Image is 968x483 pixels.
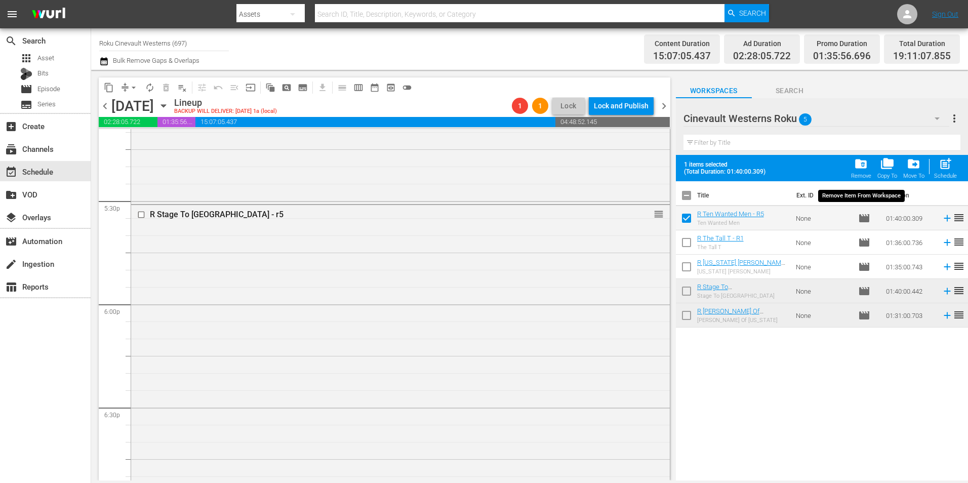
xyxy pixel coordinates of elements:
[210,79,226,96] span: Revert to Primary Episode
[697,210,764,218] a: R Ten Wanted Men - R5
[790,181,852,210] th: Ext. ID
[104,83,114,93] span: content_copy
[594,97,649,115] div: Lock and Publish
[792,303,854,328] td: None
[724,4,769,22] button: Search
[948,112,960,125] span: more_vert
[676,85,752,97] span: Workspaces
[298,83,308,93] span: subtitles_outlined
[367,79,383,96] span: Month Calendar View
[697,181,791,210] th: Title
[683,104,949,133] div: Cinevault Westerns Roku
[20,68,32,80] div: Bits
[386,83,396,93] span: preview_outlined
[697,317,788,324] div: [PERSON_NAME] Of [US_STATE]
[174,79,190,96] span: Clear Lineup
[145,83,155,93] span: autorenew_outlined
[858,236,870,249] span: Episode
[697,259,786,274] a: R [US_STATE] [PERSON_NAME] - R5
[654,209,664,220] span: reorder
[37,99,56,109] span: Series
[858,309,870,321] span: Episode
[953,260,965,272] span: reorder
[813,36,871,51] div: Promo Duration
[900,154,927,182] span: Move Item To Workspace
[697,268,788,275] div: [US_STATE] [PERSON_NAME]
[157,117,195,127] span: 01:35:56.696
[653,36,711,51] div: Content Duration
[882,303,938,328] td: 01:31:00.703
[402,83,412,93] span: toggle_off
[942,310,953,321] svg: Add to Schedule
[37,84,60,94] span: Episode
[311,77,331,97] span: Download as CSV
[20,99,32,111] span: Series
[939,157,952,171] span: post_add
[851,173,871,179] div: Remove
[190,77,210,97] span: Customize Events
[399,79,415,96] span: 24 hours Lineup View is OFF
[907,157,920,171] span: drive_file_move
[882,255,938,279] td: 01:35:00.743
[739,4,766,22] span: Search
[858,261,870,273] span: Episode
[874,154,900,182] span: Copy Item To Workspace
[37,68,49,78] span: Bits
[99,117,157,127] span: 02:28:05.722
[852,181,880,210] th: Type
[120,83,130,93] span: compress
[5,212,17,224] span: Overlays
[278,79,295,96] span: Create Search Block
[259,77,278,97] span: Refresh All Search Blocks
[556,101,581,111] span: Lock
[174,97,277,108] div: Lineup
[158,79,174,96] span: Select an event to delete
[813,51,871,62] span: 01:35:56.696
[893,51,951,62] span: 19:11:07.855
[295,79,311,96] span: Create Series Block
[903,173,924,179] div: Move To
[370,83,380,93] span: date_range_outlined
[101,79,117,96] span: Copy Lineup
[99,100,111,112] span: chevron_left
[931,154,960,182] button: Schedule
[532,102,548,110] span: 1
[20,83,32,95] span: Episode
[882,206,938,230] td: 01:40:00.309
[697,220,764,226] div: Ten Wanted Men
[658,100,670,112] span: chevron_right
[858,212,870,224] span: Episode
[697,293,788,299] div: Stage To [GEOGRAPHIC_DATA]
[733,36,791,51] div: Ad Duration
[353,83,364,93] span: calendar_view_week_outlined
[150,210,613,219] div: R Stage To [GEOGRAPHIC_DATA] - r5
[858,285,870,297] span: Episode
[281,83,292,93] span: pageview_outlined
[792,230,854,255] td: None
[880,157,894,171] span: folder_copy
[265,83,275,93] span: auto_awesome_motion_outlined
[697,283,769,298] a: R Stage To [GEOGRAPHIC_DATA] - r5
[792,279,854,303] td: None
[792,206,854,230] td: None
[5,120,17,133] span: Create
[882,279,938,303] td: 01:40:00.442
[792,255,854,279] td: None
[174,108,277,115] div: BACKUP WILL DELIVER: [DATE] 1a (local)
[848,154,874,182] button: Remove
[331,77,350,97] span: Day Calendar View
[350,79,367,96] span: Week Calendar View
[942,286,953,297] svg: Add to Schedule
[953,309,965,321] span: reorder
[5,235,17,248] span: Automation
[20,52,32,64] span: Asset
[5,35,17,47] span: Search
[932,10,958,18] a: Sign Out
[243,79,259,96] span: Update Metadata from Key Asset
[5,258,17,270] span: Ingestion
[5,166,17,178] span: Schedule
[589,97,654,115] button: Lock and Publish
[953,212,965,224] span: reorder
[752,85,828,97] span: Search
[129,83,139,93] span: arrow_drop_down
